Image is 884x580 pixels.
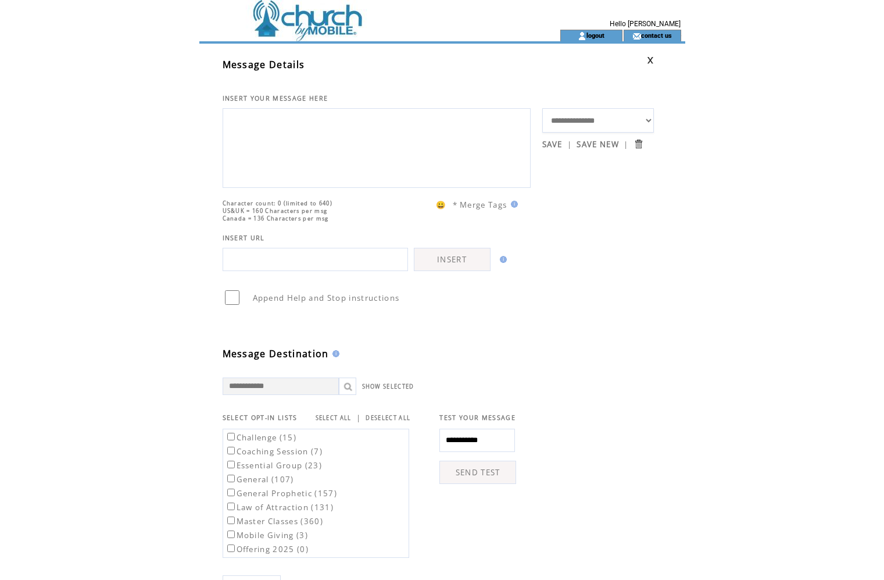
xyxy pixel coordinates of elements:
[624,139,628,150] span: |
[227,447,235,454] input: Coaching Session (7)
[632,31,641,41] img: contact_us_icon.gif
[225,474,294,485] label: General (107)
[567,139,572,150] span: |
[227,475,235,482] input: General (107)
[577,139,619,150] a: SAVE NEW
[227,545,235,552] input: Offering 2025 (0)
[225,446,323,457] label: Coaching Session (7)
[223,94,328,102] span: INSERT YOUR MESSAGE HERE
[225,488,338,499] label: General Prophetic (157)
[362,383,414,390] a: SHOW SELECTED
[586,31,604,39] a: logout
[496,256,507,263] img: help.gif
[253,293,400,303] span: Append Help and Stop instructions
[225,530,309,540] label: Mobile Giving (3)
[453,200,507,210] span: * Merge Tags
[227,503,235,510] input: Law of Attraction (131)
[225,544,309,554] label: Offering 2025 (0)
[223,215,329,222] span: Canada = 136 Characters per msg
[414,248,491,271] a: INSERT
[223,207,328,215] span: US&UK = 160 Characters per msg
[227,531,235,538] input: Mobile Giving (3)
[329,350,339,357] img: help.gif
[223,414,298,422] span: SELECT OPT-IN LISTS
[436,200,446,210] span: 😀
[633,138,644,150] input: Submit
[225,460,323,471] label: Essential Group (23)
[439,414,516,422] span: TEST YOUR MESSAGE
[225,432,297,443] label: Challenge (15)
[227,461,235,468] input: Essential Group (23)
[578,31,586,41] img: account_icon.gif
[227,517,235,524] input: Master Classes (360)
[641,31,672,39] a: contact us
[542,139,563,150] a: SAVE
[227,489,235,496] input: General Prophetic (157)
[366,414,410,422] a: DESELECT ALL
[507,201,518,208] img: help.gif
[316,414,352,422] a: SELECT ALL
[223,234,265,242] span: INSERT URL
[225,516,324,526] label: Master Classes (360)
[223,58,305,71] span: Message Details
[610,20,681,28] span: Hello [PERSON_NAME]
[223,200,333,207] span: Character count: 0 (limited to 640)
[439,461,516,484] a: SEND TEST
[356,412,361,423] span: |
[227,433,235,440] input: Challenge (15)
[223,347,329,360] span: Message Destination
[225,502,334,513] label: Law of Attraction (131)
